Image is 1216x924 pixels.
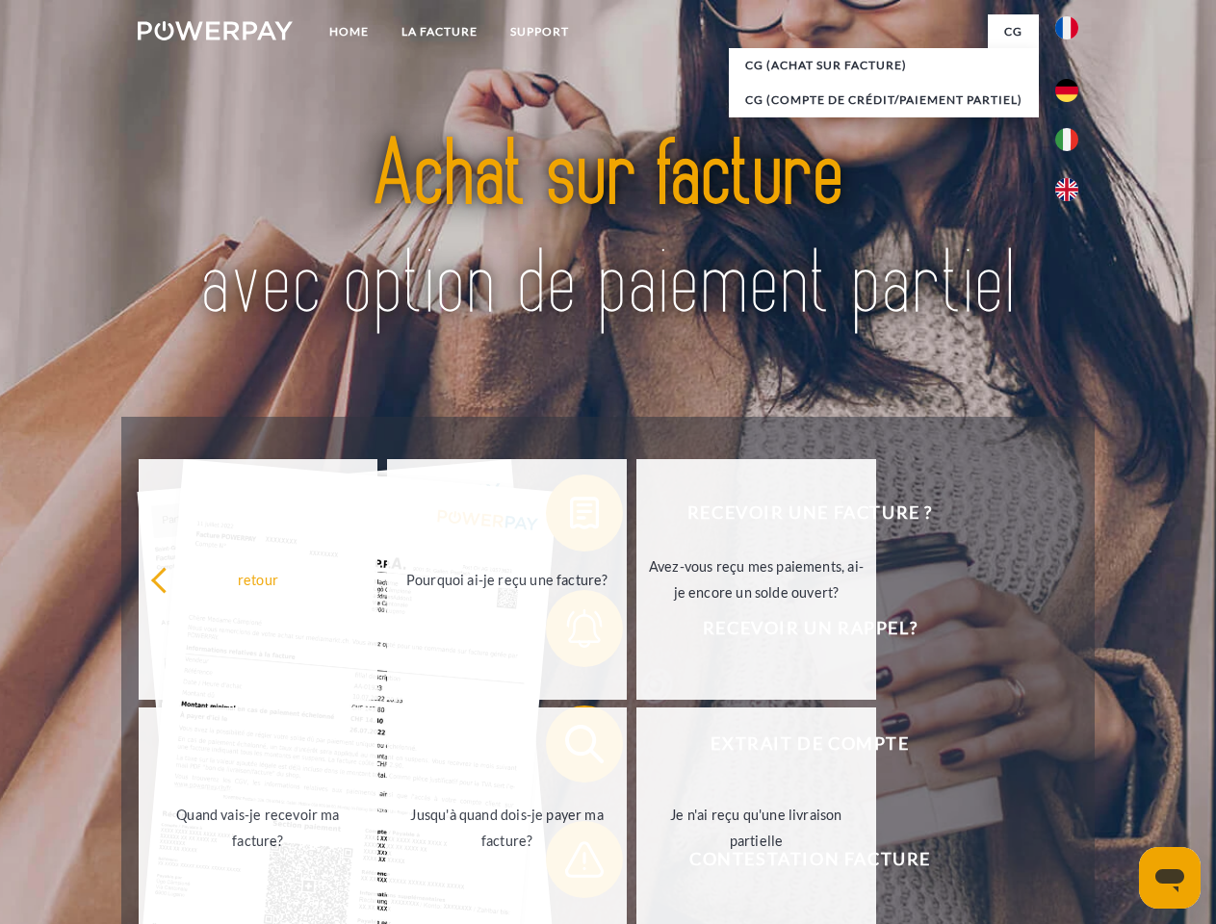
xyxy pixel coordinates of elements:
[648,553,865,605] div: Avez-vous reçu mes paiements, ai-je encore un solde ouvert?
[1055,178,1078,201] img: en
[1139,847,1201,909] iframe: Bouton de lancement de la fenêtre de messagerie
[313,14,385,49] a: Home
[988,14,1039,49] a: CG
[150,802,367,854] div: Quand vais-je recevoir ma facture?
[636,459,876,700] a: Avez-vous reçu mes paiements, ai-je encore un solde ouvert?
[1055,79,1078,102] img: de
[399,566,615,592] div: Pourquoi ai-je reçu une facture?
[138,21,293,40] img: logo-powerpay-white.svg
[184,92,1032,369] img: title-powerpay_fr.svg
[729,48,1039,83] a: CG (achat sur facture)
[399,802,615,854] div: Jusqu'à quand dois-je payer ma facture?
[150,566,367,592] div: retour
[385,14,494,49] a: LA FACTURE
[494,14,585,49] a: Support
[729,83,1039,117] a: CG (Compte de crédit/paiement partiel)
[1055,16,1078,39] img: fr
[648,802,865,854] div: Je n'ai reçu qu'une livraison partielle
[1055,128,1078,151] img: it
